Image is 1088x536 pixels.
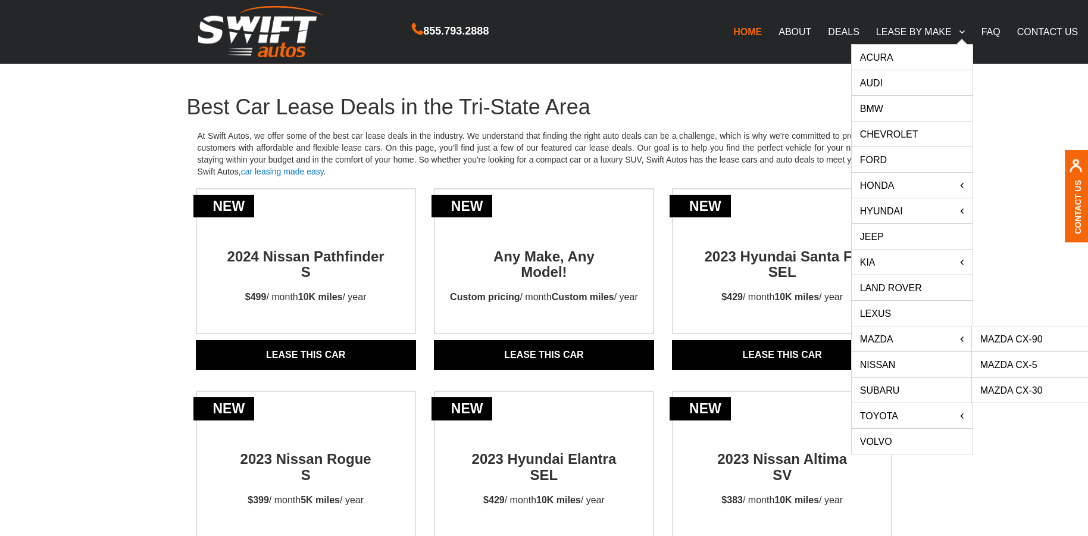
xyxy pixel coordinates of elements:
strong: 10K miles [298,292,343,302]
img: contact us, iconuser [1069,158,1083,179]
a: FAQ [973,19,1009,44]
strong: $499 [245,292,267,302]
p: At Swift Autos, we offer some of the best car lease deals in the industry. We understand that fin... [187,119,902,188]
a: new2023 Hyundai Elantra SEL$429/ month10K miles/ year [435,430,653,518]
h2: 2023 Hyundai Elantra SEL [460,430,628,483]
img: Swift Autos [198,6,323,58]
a: new2024 Nissan Pathfinder S$499/ month10K miles/ year [197,228,415,316]
a: Chevrolet [852,121,973,147]
a: new2023 Nissan AltimaSV$383/ month10K miles/ year [673,430,891,518]
strong: Custom miles [552,292,614,302]
div: new [670,397,731,420]
strong: $399 [248,495,269,505]
a: Audi [852,70,973,95]
h2: 2023 Nissan Rogue S [222,430,390,483]
p: / month / year [235,280,377,315]
a: new2023 Hyundai Santa Fe SEL$429/ month10K miles/ year [673,228,891,316]
p: / month / year [237,483,374,518]
strong: 10K miles [536,495,581,505]
a: Volvo [852,429,973,454]
a: Lexus [852,301,973,326]
strong: $383 [721,495,743,505]
a: HOME [725,19,770,44]
div: new [670,195,731,218]
div: new [432,195,493,218]
strong: 10K miles [774,292,819,302]
h2: 2023 Hyundai Santa Fe SEL [698,228,866,281]
strong: 10K miles [774,495,819,505]
strong: Custom pricing [450,292,520,302]
a: LEASE BY MAKE [868,19,973,44]
div: new [193,397,255,420]
strong: 5K miles [301,495,340,505]
div: new [193,195,255,218]
a: HONDA [852,173,973,198]
a: KIA [852,250,973,275]
a: Jeep [852,224,973,249]
a: Contact Us [1073,180,1083,234]
strong: $429 [721,292,743,302]
a: new2023 Nissan RogueS$399/ month5K miles/ year [197,430,415,518]
a: Toyota [852,403,973,428]
a: Ford [852,147,973,172]
a: Hyundai [852,198,973,223]
div: new [432,397,493,420]
h2: 2024 Nissan Pathfinder S [222,228,390,281]
a: car leasing made easy [241,167,324,176]
a: DEALS [820,19,867,44]
a: CONTACT US [1009,19,1087,44]
h2: 2023 Nissan Altima SV [698,430,866,483]
a: ABOUT [770,19,820,44]
span: 855.793.2888 [423,23,489,40]
p: / month / year [439,280,649,315]
a: Lease THIS CAR [196,340,416,370]
h2: Any Make, Any Model! [460,228,628,281]
h1: Best Car Lease Deals in the Tri-State Area [187,95,902,119]
a: Land Rover [852,275,973,300]
a: 855.793.2888 [412,26,489,36]
p: / month / year [711,280,853,315]
a: Mazda [852,326,973,351]
a: Subaru [852,378,973,403]
a: Nissan [852,352,973,377]
a: newAny Make, AnyModel!Custom pricing/ monthCustom miles/ year [435,228,653,316]
strong: $429 [483,495,505,505]
a: BMW [852,96,973,121]
a: Acura [852,45,973,70]
a: Lease THIS CAR [672,340,892,370]
p: / month / year [711,483,853,518]
a: Lease THIS CAR [434,340,654,370]
p: / month / year [473,483,615,518]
